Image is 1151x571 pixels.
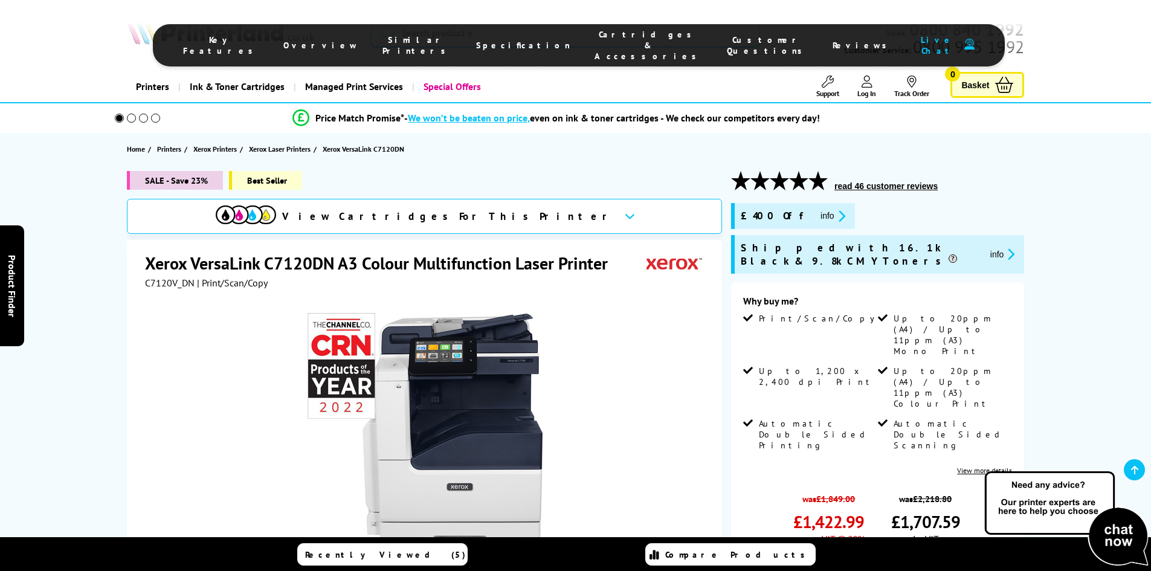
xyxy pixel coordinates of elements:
[127,71,178,102] a: Printers
[793,487,864,505] span: was
[833,40,893,51] span: Reviews
[127,171,223,190] span: SALE - Save 23%
[816,89,839,98] span: Support
[913,533,938,545] span: inc VAT
[917,34,958,56] span: Live Chat
[950,72,1024,98] a: Basket 0
[382,34,452,56] span: Similar Printers
[145,252,620,274] h1: Xerox VersaLink C7120DN A3 Colour Multifunction Laser Printer
[197,277,268,289] span: | Print/Scan/Copy
[315,112,404,124] span: Price Match Promise*
[283,40,358,51] span: Overview
[127,143,145,155] span: Home
[646,252,702,274] img: Xerox
[665,549,811,560] span: Compare Products
[127,143,148,155] a: Home
[759,366,875,387] span: Up to 1,200 x 2,400 dpi Print
[987,247,1019,261] button: promo-description
[727,34,808,56] span: Customer Questions
[894,313,1010,356] span: Up to 20ppm (A4) / Up to 11ppm (A3) Mono Print
[811,533,864,545] span: ex VAT @ 20%
[145,277,195,289] span: C7120V_DN
[913,493,952,505] strike: £2,218.80
[183,34,259,56] span: Key Features
[759,418,875,451] span: Automatic Double Sided Printing
[323,143,404,155] span: Xerox VersaLink C7120DN
[6,254,18,317] span: Product Finder
[412,71,490,102] a: Special Offers
[476,40,570,51] span: Specification
[857,89,876,98] span: Log In
[759,313,883,324] span: Print/Scan/Copy
[894,418,1010,451] span: Automatic Double Sided Scanning
[741,241,981,268] span: Shipped with 16.1k Black & 9.8k CMY Toners
[894,366,1010,409] span: Up to 20ppm (A4) / Up to 11ppm (A3) Colour Print
[404,112,820,124] div: - even on ink & toner cartridges - We check our competitors every day!
[190,71,285,102] span: Ink & Toner Cartridges
[857,76,876,98] a: Log In
[595,29,703,62] span: Cartridges & Accessories
[957,466,1012,475] a: View more details
[982,469,1151,569] img: Open Live Chat window
[891,487,960,505] span: was
[157,143,181,155] span: Printers
[193,143,240,155] a: Xerox Printers
[178,71,294,102] a: Ink & Toner Cartridges
[229,171,302,190] span: Best Seller
[297,543,468,566] a: Recently Viewed (5)
[249,143,311,155] span: Xerox Laser Printers
[816,76,839,98] a: Support
[816,493,855,505] strike: £1,849.00
[891,511,960,533] span: £1,707.59
[964,39,975,50] img: user-headset-duotone.svg
[305,549,466,560] span: Recently Viewed (5)
[741,209,811,223] span: £400 Off
[817,209,849,223] button: promo-description
[743,295,1012,313] div: Why buy me?
[282,210,614,223] span: View Cartridges For This Printer
[323,143,407,155] a: Xerox VersaLink C7120DN
[249,143,314,155] a: Xerox Laser Printers
[645,543,816,566] a: Compare Products
[945,66,960,82] span: 0
[216,205,276,224] img: View Cartridges
[961,77,989,93] span: Basket
[831,181,941,192] button: read 46 customer reviews
[157,143,184,155] a: Printers
[308,313,544,550] img: Xerox VersaLink C7120DN
[894,76,929,98] a: Track Order
[793,511,864,533] span: £1,422.99
[408,112,530,124] span: We won’t be beaten on price,
[98,108,1015,129] li: modal_Promise
[294,71,412,102] a: Managed Print Services
[193,143,237,155] span: Xerox Printers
